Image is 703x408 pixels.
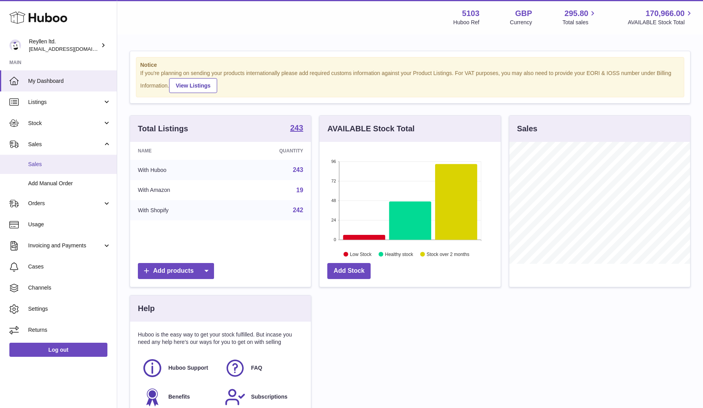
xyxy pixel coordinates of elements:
[628,19,694,26] span: AVAILABLE Stock Total
[142,387,217,408] a: Benefits
[290,124,303,132] strong: 243
[28,180,111,187] span: Add Manual Order
[29,38,99,53] div: Reyllen ltd.
[140,61,680,69] strong: Notice
[28,284,111,292] span: Channels
[138,263,214,279] a: Add products
[350,251,372,257] text: Low Stock
[327,123,414,134] h3: AVAILABLE Stock Total
[28,161,111,168] span: Sales
[517,123,537,134] h3: Sales
[251,364,262,372] span: FAQ
[290,124,303,133] a: 243
[334,237,336,242] text: 0
[9,39,21,51] img: reyllen@reyllen.com
[515,8,532,19] strong: GBP
[332,159,336,164] text: 96
[28,221,111,228] span: Usage
[293,166,303,173] a: 243
[28,305,111,313] span: Settings
[332,198,336,203] text: 48
[646,8,685,19] span: 170,966.00
[562,8,597,26] a: 295.80 Total sales
[130,180,229,200] td: With Amazon
[293,207,303,213] a: 242
[138,331,303,346] p: Huboo is the easy way to get your stock fulfilled. But incase you need any help here's our ways f...
[510,19,532,26] div: Currency
[28,141,103,148] span: Sales
[28,77,111,85] span: My Dashboard
[28,120,103,127] span: Stock
[28,242,103,249] span: Invoicing and Payments
[251,393,287,401] span: Subscriptions
[453,19,480,26] div: Huboo Ref
[628,8,694,26] a: 170,966.00 AVAILABLE Stock Total
[385,251,414,257] text: Healthy stock
[327,263,371,279] a: Add Stock
[29,46,115,52] span: [EMAIL_ADDRESS][DOMAIN_NAME]
[462,8,480,19] strong: 5103
[130,142,229,160] th: Name
[138,303,155,314] h3: Help
[332,179,336,183] text: 72
[169,78,217,93] a: View Listings
[562,19,597,26] span: Total sales
[225,387,300,408] a: Subscriptions
[28,263,111,270] span: Cases
[564,8,588,19] span: 295.80
[427,251,469,257] text: Stock over 2 months
[168,364,208,372] span: Huboo Support
[130,160,229,180] td: With Huboo
[138,123,188,134] h3: Total Listings
[225,358,300,379] a: FAQ
[142,358,217,379] a: Huboo Support
[28,98,103,106] span: Listings
[168,393,190,401] span: Benefits
[296,187,303,193] a: 19
[140,70,680,93] div: If you're planning on sending your products internationally please add required customs informati...
[332,218,336,222] text: 24
[229,142,311,160] th: Quantity
[28,200,103,207] span: Orders
[9,343,107,357] a: Log out
[130,200,229,220] td: With Shopify
[28,326,111,334] span: Returns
